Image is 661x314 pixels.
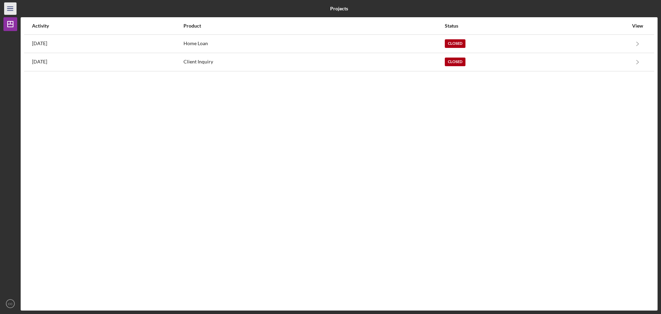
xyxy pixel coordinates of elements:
[32,23,183,29] div: Activity
[32,59,47,64] time: 2025-08-09 18:29
[445,58,465,66] div: Closed
[3,297,17,311] button: CC
[183,53,444,71] div: Client Inquiry
[445,39,465,48] div: Closed
[183,23,444,29] div: Product
[629,23,646,29] div: View
[32,41,47,46] time: 2025-09-01 11:51
[8,302,13,306] text: CC
[330,6,348,11] b: Projects
[445,23,628,29] div: Status
[183,35,444,52] div: Home Loan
